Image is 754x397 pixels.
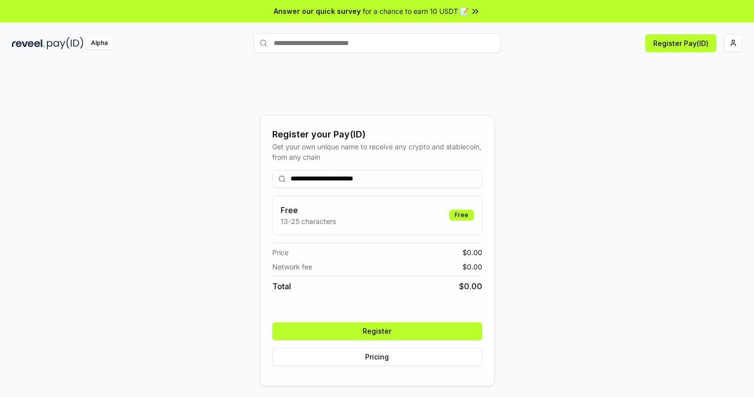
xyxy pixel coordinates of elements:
[645,34,716,52] button: Register Pay(ID)
[272,141,482,162] div: Get your own unique name to receive any crypto and stablecoin, from any chain
[272,280,291,292] span: Total
[449,210,474,221] div: Free
[272,247,289,258] span: Price
[272,128,482,141] div: Register your Pay(ID)
[85,37,113,49] div: Alpha
[281,216,336,226] p: 13-25 characters
[274,6,361,16] span: Answer our quick survey
[281,204,336,216] h3: Free
[272,348,482,366] button: Pricing
[47,37,84,49] img: pay_id
[459,280,482,292] span: $ 0.00
[462,262,482,272] span: $ 0.00
[272,262,312,272] span: Network fee
[272,322,482,340] button: Register
[363,6,468,16] span: for a chance to earn 10 USDT 📝
[12,37,45,49] img: reveel_dark
[462,247,482,258] span: $ 0.00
